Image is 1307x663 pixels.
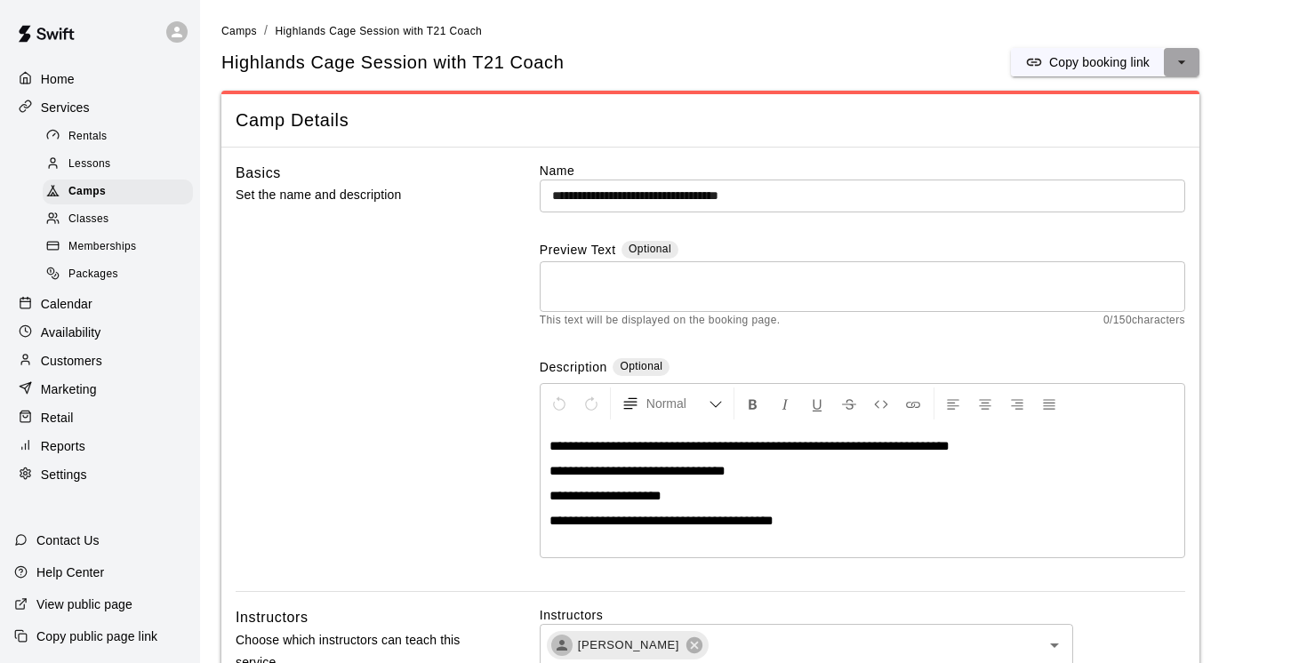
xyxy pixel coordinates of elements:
label: Instructors [540,606,1185,624]
p: Retail [41,409,74,427]
label: Preview Text [540,241,616,261]
p: Calendar [41,295,92,313]
button: Undo [544,387,574,419]
a: Availability [14,319,186,346]
a: Services [14,94,186,121]
button: Formatting Options [614,387,730,419]
button: Format Strikethrough [834,387,864,419]
span: Optional [629,243,671,255]
p: Home [41,70,75,88]
button: Redo [576,387,606,419]
a: Camps [221,23,257,37]
nav: breadcrumb [221,21,1286,41]
span: Camp Details [236,108,1185,132]
p: Help Center [36,563,104,581]
span: Memberships [68,238,136,256]
span: This text will be displayed on the booking page. [540,312,781,330]
p: Contact Us [36,531,100,549]
button: Insert Link [898,387,928,419]
a: Classes [43,206,200,234]
a: Memberships [43,234,200,261]
button: Justify Align [1034,387,1064,419]
span: Classes [68,211,108,228]
p: Services [41,99,90,116]
h6: Basics [236,162,281,185]
span: 0 / 150 characters [1103,312,1185,330]
p: Customers [41,352,102,370]
a: Home [14,66,186,92]
h5: Highlands Cage Session with T21 Coach [221,51,564,75]
span: Camps [68,183,106,201]
button: Copy booking link [1011,48,1164,76]
p: Marketing [41,380,97,398]
span: Camps [221,25,257,37]
p: View public page [36,595,132,613]
button: Left Align [938,387,968,419]
span: Packages [68,266,118,284]
h6: Instructors [236,606,309,629]
a: Settings [14,461,186,488]
div: Packages [43,262,193,287]
label: Name [540,162,1185,180]
button: Format Underline [802,387,832,419]
p: Reports [41,437,85,455]
span: Normal [646,395,709,412]
a: Rentals [43,123,200,150]
span: Optional [620,360,662,372]
button: Format Italics [770,387,800,419]
li: / [264,21,268,40]
button: Open [1042,633,1067,658]
p: Copy booking link [1049,53,1150,71]
span: Lessons [68,156,111,173]
div: Camps [43,180,193,204]
p: Availability [41,324,101,341]
div: split button [1011,48,1199,76]
span: [PERSON_NAME] [567,636,690,654]
a: Marketing [14,376,186,403]
a: Reports [14,433,186,459]
div: Classes [43,207,193,232]
a: Retail [14,404,186,431]
div: Lessons [43,152,193,177]
span: Rentals [68,128,108,146]
button: Center Align [970,387,1000,419]
label: Description [540,358,607,379]
button: Right Align [1002,387,1032,419]
a: Customers [14,347,186,374]
div: Memberships [43,235,193,260]
button: select merge strategy [1164,48,1199,76]
span: Highlands Cage Session with T21 Coach [275,25,482,37]
div: Rentals [43,124,193,149]
p: Set the name and description [236,184,483,206]
button: Format Bold [738,387,768,419]
div: Devon Engel [551,635,573,656]
p: Settings [41,466,87,483]
a: Packages [43,261,200,289]
a: Camps [43,179,200,206]
button: Insert Code [866,387,896,419]
a: Calendar [14,291,186,317]
p: Copy public page link [36,627,157,645]
div: [PERSON_NAME] [547,631,709,659]
a: Lessons [43,150,200,178]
